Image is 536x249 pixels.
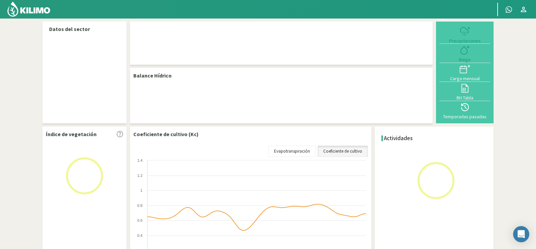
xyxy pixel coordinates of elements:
img: Kilimo [7,1,51,17]
img: Loading... [402,147,470,214]
div: Riego [441,57,488,62]
div: Temporadas pasadas [441,114,488,119]
button: Temporadas pasadas [439,101,490,120]
p: Índice de vegetación [46,130,97,138]
a: Evapotranspiración [268,146,316,157]
p: Datos del sector [49,25,120,33]
div: Precipitaciones [441,38,488,43]
img: Loading... [51,142,118,210]
p: Coeficiente de cultivo (Kc) [133,130,199,138]
button: Precipitaciones [439,25,490,44]
text: 1 [140,188,142,192]
button: Riego [439,44,490,63]
p: Balance Hídrico [133,71,172,80]
h4: Actividades [384,135,413,142]
text: 1.2 [137,174,142,178]
button: BH Tabla [439,82,490,101]
button: Carga mensual [439,63,490,82]
text: 0.4 [137,234,142,238]
div: Open Intercom Messenger [513,226,529,242]
text: 1.4 [137,158,142,162]
div: Carga mensual [441,76,488,81]
text: 0.6 [137,218,142,222]
div: BH Tabla [441,95,488,100]
a: Coeficiente de cultivo [317,146,368,157]
text: 0.8 [137,204,142,208]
